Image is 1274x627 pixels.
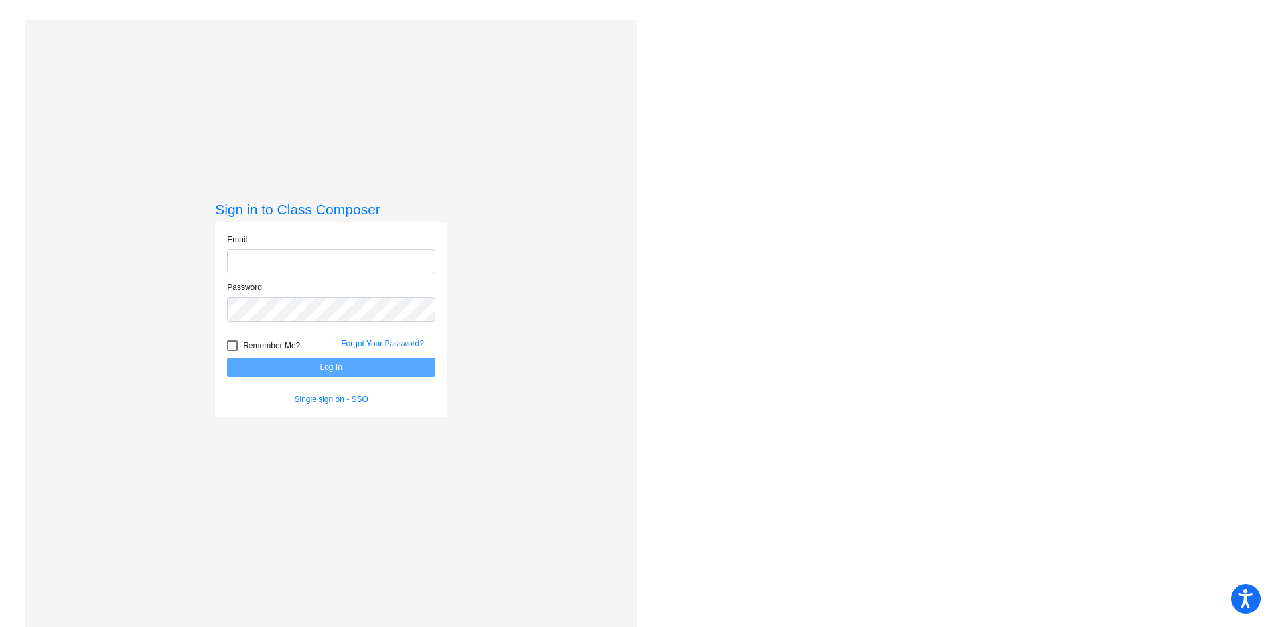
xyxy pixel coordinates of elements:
[227,234,247,245] label: Email
[341,339,424,348] a: Forgot Your Password?
[227,358,435,377] button: Log In
[295,395,368,404] a: Single sign on - SSO
[227,281,262,293] label: Password
[243,338,300,354] span: Remember Me?
[215,201,447,218] h3: Sign in to Class Composer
